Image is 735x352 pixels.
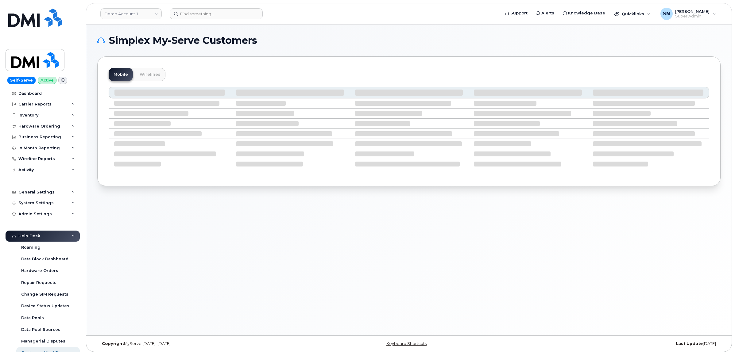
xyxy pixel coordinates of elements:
[102,341,124,346] strong: Copyright
[135,68,165,81] a: Wirelines
[386,341,427,346] a: Keyboard Shortcuts
[109,68,133,81] a: Mobile
[97,341,305,346] div: MyServe [DATE]–[DATE]
[676,341,703,346] strong: Last Update
[109,36,257,45] span: Simplex My-Serve Customers
[513,341,721,346] div: [DATE]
